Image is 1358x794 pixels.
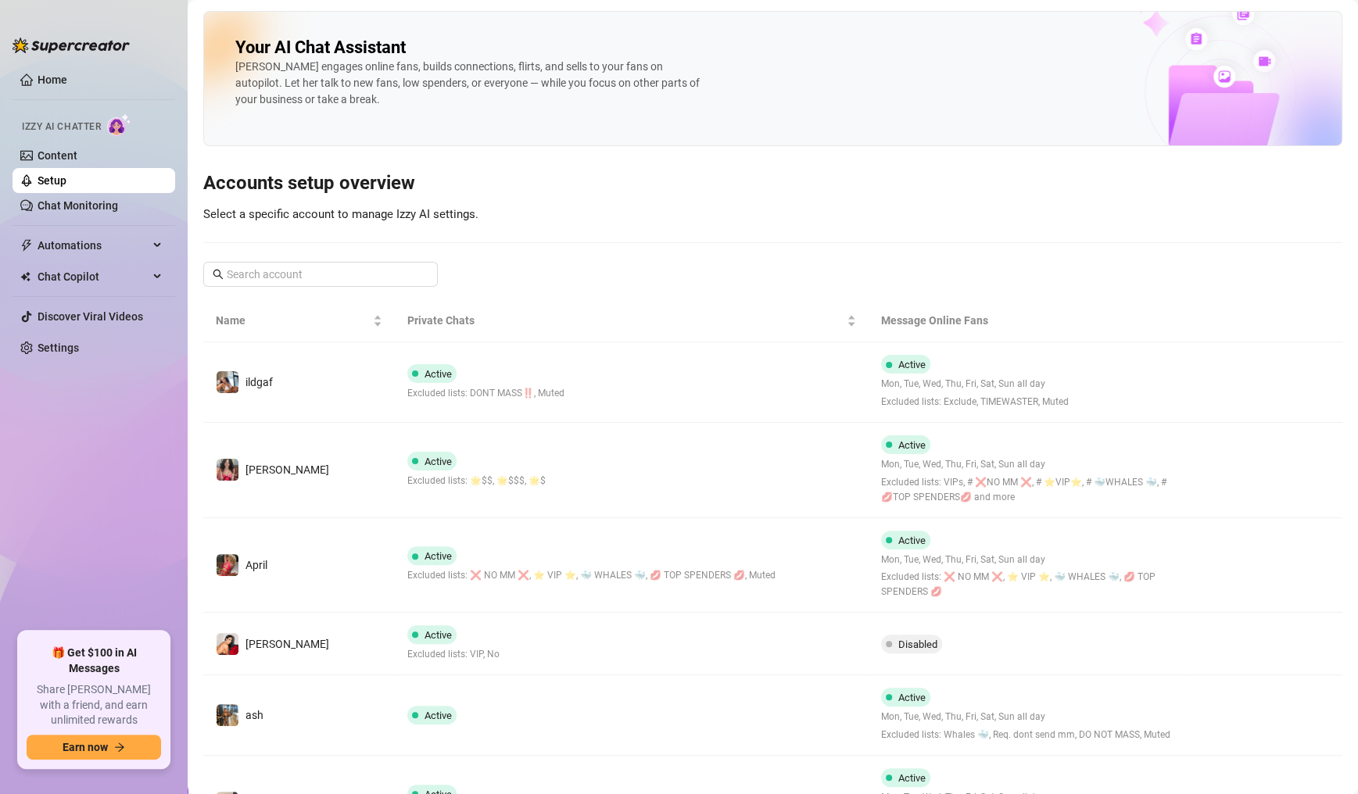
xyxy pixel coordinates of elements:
[881,395,1069,410] span: Excluded lists: Exclude, TIMEWASTER, Muted
[235,59,704,108] div: [PERSON_NAME] engages online fans, builds connections, flirts, and sells to your fans on autopilo...
[407,312,844,329] span: Private Chats
[217,554,238,576] img: April
[881,377,1069,392] span: Mon, Tue, Wed, Thu, Fri, Sat, Sun all day
[27,735,161,760] button: Earn nowarrow-right
[38,73,67,86] a: Home
[38,149,77,162] a: Content
[114,742,125,753] span: arrow-right
[217,371,238,393] img: ildgaf
[38,199,118,212] a: Chat Monitoring
[235,37,406,59] h2: Your AI Chat Assistant
[407,474,546,488] span: Excluded lists: 🌟️$$, 🌟️$$$, 🌟️$
[898,359,926,370] span: Active
[203,171,1342,196] h3: Accounts setup overview
[898,638,937,650] span: Disabled
[898,772,926,784] span: Active
[407,386,564,401] span: Excluded lists: DONT MASS‼️, Muted
[898,692,926,703] span: Active
[425,710,452,721] span: Active
[203,299,395,342] th: Name
[38,310,143,323] a: Discover Viral Videos
[881,553,1172,567] span: Mon, Tue, Wed, Thu, Fri, Sat, Sun all day
[407,647,500,662] span: Excluded lists: VIP, No
[898,439,926,451] span: Active
[869,299,1184,342] th: Message Online Fans
[38,264,149,289] span: Chat Copilot
[245,638,329,650] span: [PERSON_NAME]
[881,475,1172,505] span: Excluded lists: VIPs, # ❌NO MM ❌, # ⭐️VIP⭐️, # 🐳WHALES 🐳, # 💋TOP SPENDERS💋 and more
[217,459,238,481] img: Aaliyah
[245,463,329,476] span: [PERSON_NAME]
[203,207,478,221] span: Select a specific account to manage Izzy AI settings.
[38,342,79,354] a: Settings
[216,312,370,329] span: Name
[425,368,452,380] span: Active
[217,633,238,655] img: Sophia
[27,646,161,676] span: 🎁 Get $100 in AI Messages
[63,741,108,753] span: Earn now
[425,456,452,467] span: Active
[213,269,224,280] span: search
[38,174,66,187] a: Setup
[245,376,273,388] span: ildgaf
[245,559,267,571] span: April
[425,550,452,562] span: Active
[898,535,926,546] span: Active
[881,728,1170,742] span: Excluded lists: Whales 🐳, Req. dont send mm, DO NOT MASS, Muted
[425,629,452,641] span: Active
[881,570,1172,599] span: Excluded lists: ❌ NO MM ❌, ⭐️ VIP ⭐️, 🐳 WHALES 🐳, 💋 TOP SPENDERS 💋
[881,710,1170,724] span: Mon, Tue, Wed, Thu, Fri, Sat, Sun all day
[217,704,238,726] img: ash
[27,682,161,728] span: Share [PERSON_NAME] with a friend, and earn unlimited rewards
[107,113,131,136] img: AI Chatter
[407,568,776,583] span: Excluded lists: ❌ NO MM ❌, ⭐️ VIP ⭐️, 🐳 WHALES 🐳, 💋 TOP SPENDERS 💋, Muted
[881,457,1172,472] span: Mon, Tue, Wed, Thu, Fri, Sat, Sun all day
[20,239,33,252] span: thunderbolt
[20,271,30,282] img: Chat Copilot
[395,299,869,342] th: Private Chats
[227,266,416,283] input: Search account
[245,709,263,721] span: ash
[22,120,101,134] span: Izzy AI Chatter
[13,38,130,53] img: logo-BBDzfeDw.svg
[38,233,149,258] span: Automations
